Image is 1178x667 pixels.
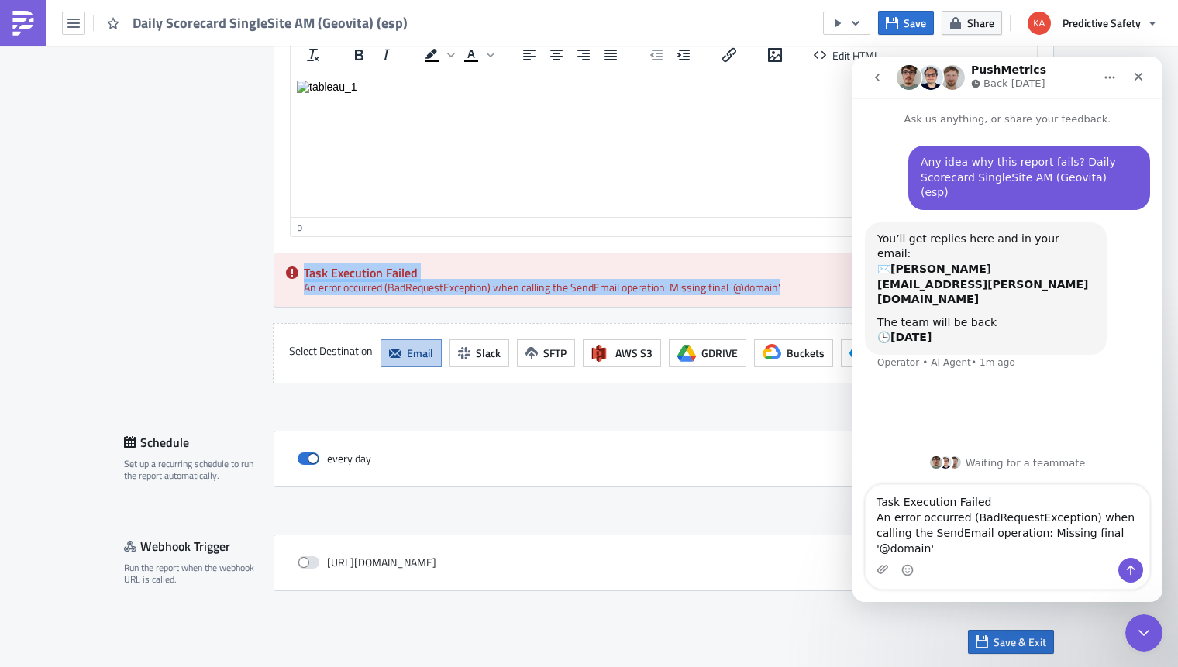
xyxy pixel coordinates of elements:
button: Bold [346,44,372,66]
div: Text color [458,44,497,66]
span: Predictive Safety [1063,15,1141,31]
button: Clear formatting [300,44,326,66]
span: Buckets [787,345,825,361]
div: An error occurred (BadRequestException) when calling the SendEmail operation: Missing final '@dom... [274,253,1053,307]
iframe: Intercom live chat [852,57,1162,602]
button: Align right [570,44,597,66]
button: Predictive Safety [1018,6,1166,40]
button: Justify [598,44,624,66]
iframe: Intercom live chat [1125,614,1162,652]
button: Buckets [754,339,833,367]
button: AWS S3 [583,339,661,367]
div: every day [298,447,371,470]
button: Email [381,339,442,367]
div: Schedule [124,431,274,454]
button: Save & Exit [968,630,1054,654]
div: Set up a recurring schedule to run the report automatically. [124,458,263,482]
span: Save [904,15,926,31]
span: Share [967,15,994,31]
span: Daily Scorecard SingleSite AM (Geovita) (esp) [133,14,409,32]
div: Webhook Trigger [124,535,274,558]
div: [URL][DOMAIN_NAME] [298,551,436,574]
div: p [297,218,302,235]
button: Insert/edit link [716,44,742,66]
span: AWS S3 [615,345,653,361]
button: Align left [516,44,542,66]
button: Azure Storage BlobAzure Storage Blob [841,339,970,367]
button: Share [942,11,1002,35]
button: SFTP [517,339,575,367]
button: GDRIVE [669,339,746,367]
span: Azure Storage Blob [849,344,868,363]
img: PushMetrics [11,11,36,36]
span: Save & Exit [994,634,1046,650]
button: Align center [543,44,570,66]
span: Email [407,345,433,361]
div: Background color [418,44,457,66]
button: Edit HTML [808,44,886,66]
button: Slack [449,339,509,367]
button: Italic [373,44,399,66]
button: Save [878,11,934,35]
div: Run the report when the webhook URL is called. [124,562,263,586]
iframe: Rich Text Area [291,74,1037,217]
span: SFTP [543,345,567,361]
span: GDRIVE [701,345,738,361]
button: Decrease indent [643,44,670,66]
span: Edit HTML [832,46,880,63]
label: Select Destination [289,339,373,363]
button: Insert/edit image [762,44,788,66]
img: Avatar [1026,10,1052,36]
h5: Task Execution Failed [304,266,1042,279]
button: Increase indent [670,44,697,66]
span: Slack [476,345,501,361]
